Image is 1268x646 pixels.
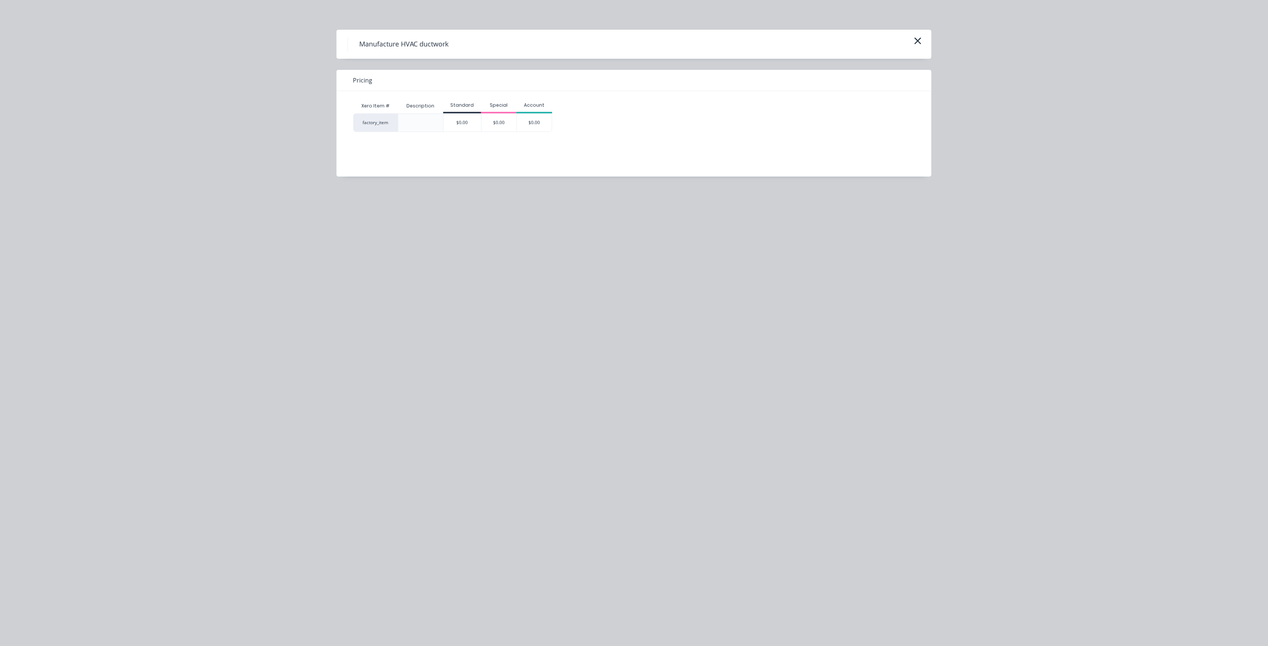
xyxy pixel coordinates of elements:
h4: Manufacture HVAC ductwork [348,37,460,51]
div: factory_item [353,113,398,132]
div: Standard [443,102,481,109]
span: Pricing [353,76,372,85]
div: Account [516,102,552,109]
div: $0.00 [482,114,517,132]
div: $0.00 [517,114,552,132]
div: Special [481,102,517,109]
div: $0.00 [444,114,481,132]
div: Xero Item # [353,98,398,113]
div: Description [400,97,440,115]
